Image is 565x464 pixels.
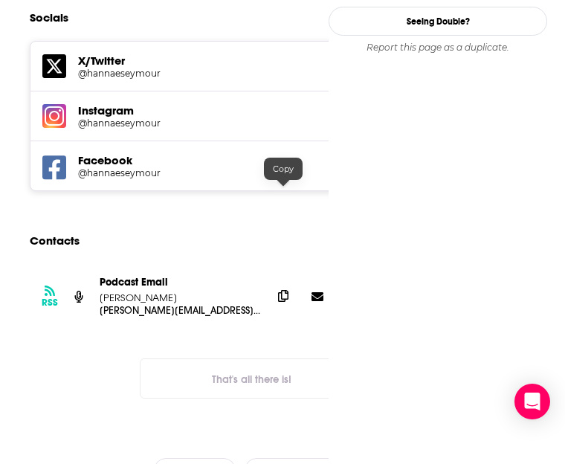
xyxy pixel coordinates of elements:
[78,117,185,129] h5: @hannaeseymour
[78,68,185,79] h5: @hannaeseymour
[42,297,58,309] h3: RSS
[78,68,407,79] a: @hannaeseymour
[140,358,363,399] button: Nothing here.
[514,384,550,419] div: Open Intercom Messenger
[78,54,407,68] h5: X/Twitter
[42,104,66,128] img: iconImage
[100,291,260,304] p: [PERSON_NAME]
[78,167,185,178] h5: @hannaeseymour
[30,227,80,255] h2: Contacts
[100,276,260,289] p: Podcast Email
[78,167,407,178] a: @hannaeseymour
[264,158,303,180] div: Copy
[100,304,260,317] p: [PERSON_NAME][EMAIL_ADDRESS][DOMAIN_NAME]
[329,42,547,54] div: Report this page as a duplicate.
[78,103,407,117] h5: Instagram
[78,153,407,167] h5: Facebook
[78,117,407,129] a: @hannaeseymour
[30,4,68,32] h2: Socials
[329,7,547,36] a: Seeing Double?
